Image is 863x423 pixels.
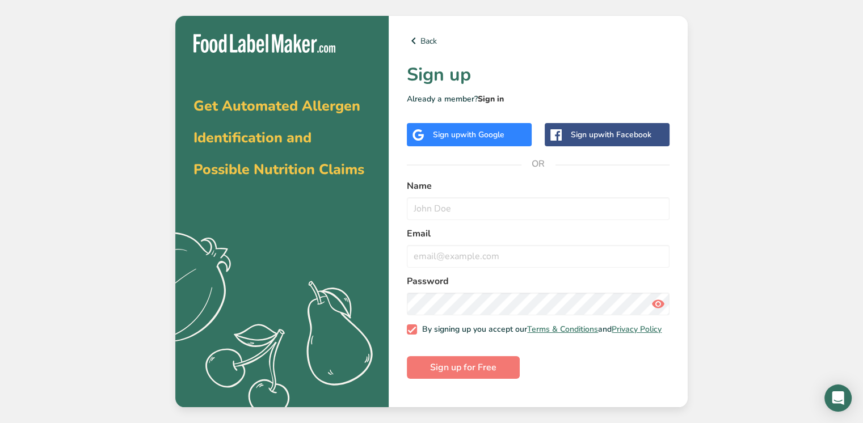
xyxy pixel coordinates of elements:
[430,361,496,374] span: Sign up for Free
[407,61,670,88] h1: Sign up
[521,147,555,181] span: OR
[407,197,670,220] input: John Doe
[193,34,335,53] img: Food Label Maker
[407,227,670,240] label: Email
[571,129,651,141] div: Sign up
[407,274,670,288] label: Password
[598,129,651,140] span: with Facebook
[478,94,504,104] a: Sign in
[193,96,364,179] span: Get Automated Allergen Identification and Possible Nutrition Claims
[407,93,670,105] p: Already a member?
[460,129,504,140] span: with Google
[407,356,520,379] button: Sign up for Free
[407,34,670,48] a: Back
[407,179,670,193] label: Name
[417,324,662,335] span: By signing up you accept our and
[433,129,504,141] div: Sign up
[407,245,670,268] input: email@example.com
[527,324,598,335] a: Terms & Conditions
[824,384,852,412] div: Open Intercom Messenger
[612,324,662,335] a: Privacy Policy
